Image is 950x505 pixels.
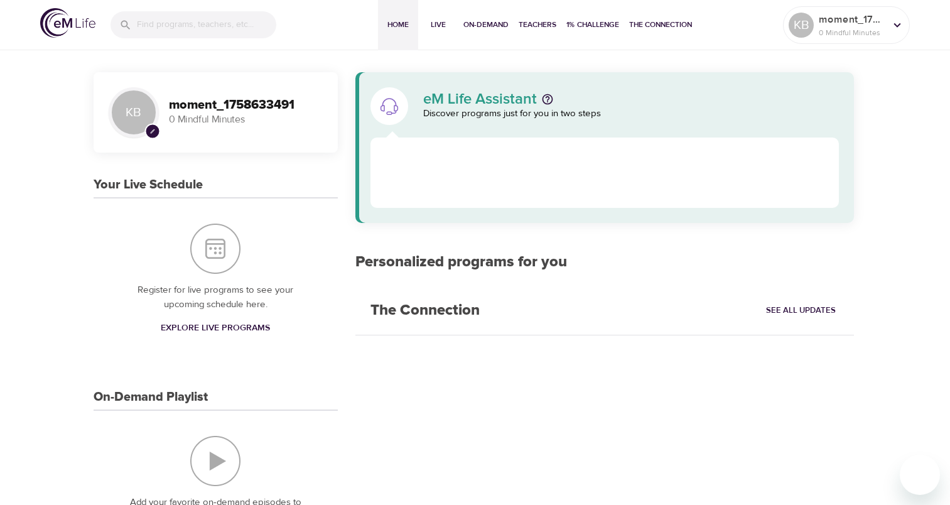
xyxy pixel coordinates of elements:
span: The Connection [629,18,692,31]
h3: On-Demand Playlist [94,390,208,405]
h2: The Connection [355,286,495,335]
span: See All Updates [766,303,836,318]
span: Live [423,18,453,31]
p: moment_1758633491 [819,12,885,27]
p: Register for live programs to see your upcoming schedule here. [119,283,313,312]
span: 1% Challenge [566,18,619,31]
p: eM Life Assistant [423,92,537,107]
a: Explore Live Programs [156,317,275,340]
input: Find programs, teachers, etc... [137,11,276,38]
div: KB [109,87,159,138]
img: eM Life Assistant [379,96,399,116]
span: Teachers [519,18,556,31]
iframe: Button to launch messaging window [900,455,940,495]
span: Home [383,18,413,31]
p: 0 Mindful Minutes [819,27,885,38]
span: On-Demand [463,18,509,31]
img: Your Live Schedule [190,224,240,274]
p: 0 Mindful Minutes [169,112,323,127]
span: Explore Live Programs [161,320,270,336]
p: Discover programs just for you in two steps [423,107,839,121]
img: On-Demand Playlist [190,436,240,486]
h3: moment_1758633491 [169,98,323,112]
a: See All Updates [763,301,839,320]
div: KB [789,13,814,38]
h3: Your Live Schedule [94,178,203,192]
h2: Personalized programs for you [355,253,855,271]
img: logo [40,8,95,38]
